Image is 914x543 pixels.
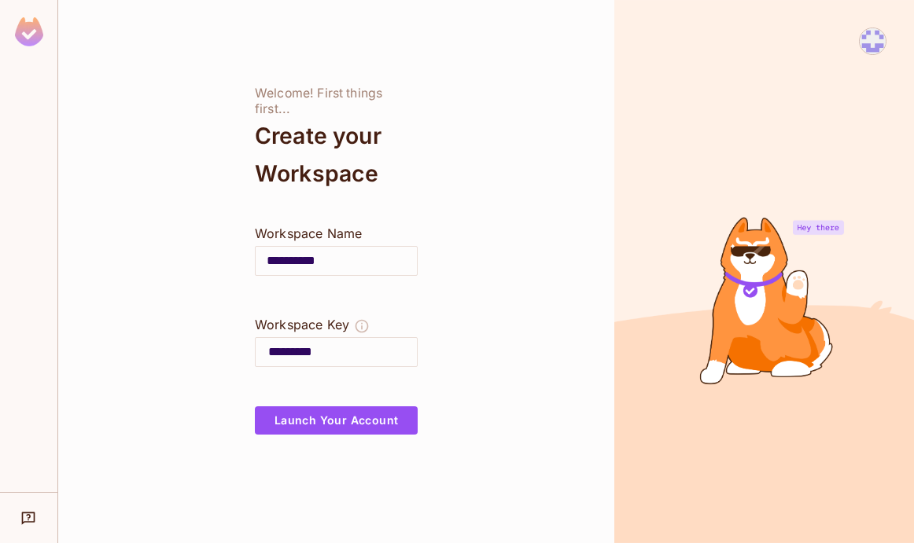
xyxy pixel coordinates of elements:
div: Help & Updates [11,502,46,534]
button: Launch Your Account [255,406,418,435]
div: Workspace Name [255,224,418,243]
button: The Workspace Key is unique, and serves as the identifier of your workspace. [354,315,370,337]
div: Create your Workspace [255,117,418,193]
div: Workspace Key [255,315,349,334]
img: SReyMgAAAABJRU5ErkJggg== [15,17,43,46]
img: Shubham.shrivastav@kantar.com [860,28,886,54]
div: Welcome! First things first... [255,86,418,117]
